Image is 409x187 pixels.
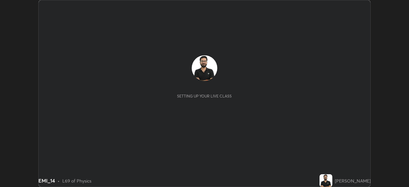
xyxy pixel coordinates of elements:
img: 3ea2000428aa4a359c25bd563e59faa7.jpg [320,174,332,187]
div: [PERSON_NAME] [335,177,371,184]
div: EMI_14 [38,177,55,184]
div: • [58,177,60,184]
img: 3ea2000428aa4a359c25bd563e59faa7.jpg [192,55,217,81]
div: L69 of Physics [62,177,91,184]
div: Setting up your live class [177,94,232,98]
